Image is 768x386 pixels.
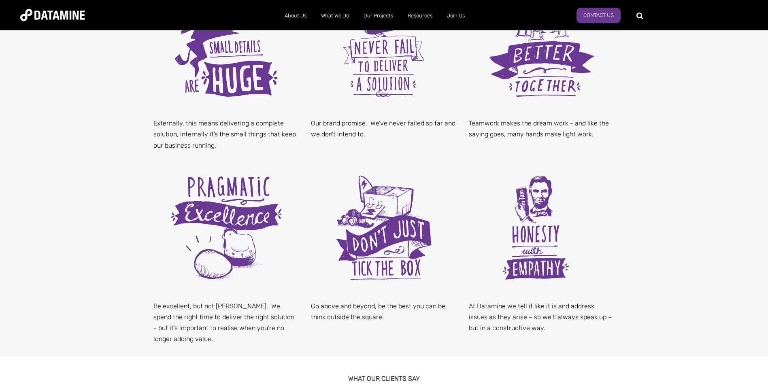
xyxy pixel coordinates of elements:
a: About Us [277,5,314,26]
p: Go above and beyond, be the best you can be, think outside the square. [311,301,457,322]
p: Our brand promise. We’ve never failed so far and we don’t intend to. [311,118,457,140]
a: What We Do [314,5,356,26]
img: Honesty with Empathy [477,163,606,293]
img: Pragmatic excellence [162,163,291,293]
a: Resources [400,5,440,26]
a: Our Projects [356,5,400,26]
a: Join Us [440,5,472,26]
a: Contact Us [577,8,621,23]
img: Don't just tick the box [319,163,449,293]
img: Datamine [20,9,85,21]
p: Externally, this means delivering a complete solution, internally it’s the small things that keep... [153,118,299,151]
p: Teamwork makes the dream work - and like the saying goes, many hands make light work. [469,118,615,140]
p: At Datamine we tell it like it is and address issues as they arise – so we'll always speak up – b... [469,301,615,334]
p: Be excellent, but not [PERSON_NAME]. We spend the right time to deliver the right solution - but ... [153,301,299,345]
